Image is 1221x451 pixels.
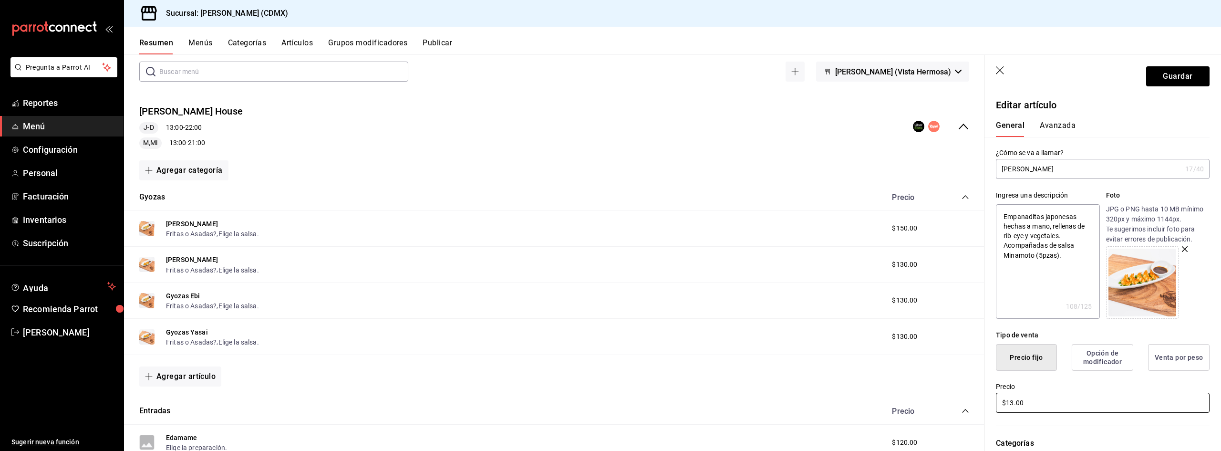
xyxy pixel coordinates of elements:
button: General [996,121,1024,137]
span: $120.00 [892,438,917,448]
p: Editar artículo [996,98,1210,112]
button: Avanzada [1040,121,1076,137]
button: Grupos modificadores [328,38,407,54]
div: 13:00 - 22:00 [139,122,243,134]
button: open_drawer_menu [105,25,113,32]
button: Resumen [139,38,173,54]
div: 108 /125 [1066,302,1092,311]
div: navigation tabs [996,121,1198,137]
div: , [166,229,259,239]
span: $150.00 [892,223,917,233]
div: , [166,264,259,274]
div: Ingresa una descripción [996,190,1099,200]
div: , [166,337,259,347]
button: Agregar categoría [139,160,228,180]
span: [PERSON_NAME] (Vista Hermosa) [835,67,951,76]
label: ¿Cómo se va a llamar? [996,149,1210,156]
button: [PERSON_NAME] [166,255,218,264]
button: collapse-category-row [962,193,969,201]
span: Recomienda Parrot [23,303,116,315]
button: Fritas o Asadas? [166,301,217,311]
img: Preview [139,329,155,345]
span: Sugerir nueva función [11,437,116,447]
p: JPG o PNG hasta 10 MB mínimo 320px y máximo 1144px. Te sugerimos incluir foto para evitar errores... [1106,204,1210,244]
label: Precio [996,383,1210,390]
button: collapse-category-row [962,407,969,415]
button: Precio fijo [996,344,1057,371]
span: [PERSON_NAME] [23,326,116,339]
span: $130.00 [892,295,917,305]
button: Edamame [166,433,197,442]
p: Categorías [996,438,1210,449]
span: $130.00 [892,260,917,270]
button: Opción de modificador [1072,344,1133,371]
span: Reportes [23,96,116,109]
button: Venta por peso [1148,344,1210,371]
input: Buscar menú [159,62,408,81]
span: Personal [23,167,116,179]
div: navigation tabs [139,38,1221,54]
div: Precio [882,407,943,416]
div: Tipo de venta [996,330,1210,340]
button: Pregunta a Parrot AI [10,57,117,77]
img: Preview [139,257,155,272]
button: Elige la salsa. [218,337,259,347]
span: Suscripción [23,237,116,250]
span: Menú [23,120,116,133]
button: Elige la salsa. [218,265,259,275]
span: $130.00 [892,332,917,342]
button: Artículos [281,38,313,54]
div: , [166,301,259,311]
button: Agregar artículo [139,367,221,387]
button: Gyozas [139,192,165,203]
input: $0.00 [996,393,1210,413]
button: [PERSON_NAME] (Vista Hermosa) [816,62,969,82]
button: Fritas o Asadas? [166,229,217,239]
span: Facturación [23,190,116,203]
a: Pregunta a Parrot AI [7,69,117,79]
span: Ayuda [23,281,103,292]
span: Inventarios [23,213,116,226]
div: 13:00 - 21:00 [139,137,243,149]
button: Menús [188,38,212,54]
div: 17 /40 [1185,164,1204,174]
span: J-D [140,123,157,133]
button: Elige la salsa. [218,229,259,239]
img: Preview [1108,249,1176,316]
button: Elige la salsa. [218,301,259,311]
button: Guardar [1146,66,1210,86]
img: Preview [139,221,155,236]
button: [PERSON_NAME] [166,219,218,229]
span: Configuración [23,143,116,156]
button: Fritas o Asadas? [166,337,217,347]
span: Pregunta a Parrot AI [26,63,103,73]
button: Entradas [139,406,170,417]
div: collapse-menu-row [124,97,984,157]
button: Gyozas Ebi [166,291,200,301]
button: Categorías [228,38,267,54]
button: [PERSON_NAME] House [139,105,243,118]
button: Publicar [423,38,452,54]
h3: Sucursal: [PERSON_NAME] (CDMX) [158,8,288,19]
button: Gyozas Yasai [166,327,208,337]
div: Precio [882,193,943,202]
p: Foto [1106,190,1210,200]
button: Fritas o Asadas? [166,265,217,275]
span: M,Mi [139,138,162,148]
img: Preview [139,293,155,308]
